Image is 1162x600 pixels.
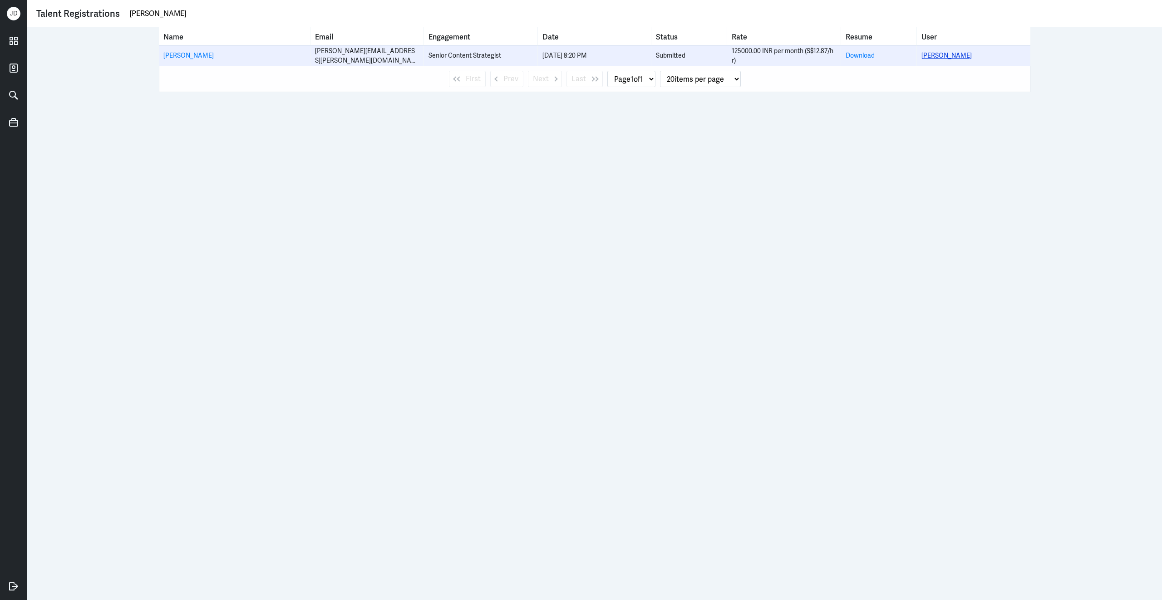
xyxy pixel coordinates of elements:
[656,51,722,60] div: Submitted
[727,45,841,66] td: Rate
[727,27,841,45] th: Toggle SortBy
[449,71,486,87] button: First
[163,51,214,59] a: [PERSON_NAME]
[7,7,20,20] div: J D
[917,45,1030,66] td: User
[310,45,424,66] td: Email
[841,27,917,45] th: Resume
[310,27,424,45] th: Toggle SortBy
[651,27,727,45] th: Toggle SortBy
[36,7,120,20] div: Talent Registrations
[566,71,603,87] button: Last
[841,45,917,66] td: Resume
[490,71,523,87] button: Prev
[571,74,586,84] span: Last
[428,51,532,60] div: Senior Content Strategist
[424,45,537,66] td: Engagement
[538,27,651,45] th: Toggle SortBy
[315,46,419,65] div: [PERSON_NAME][EMAIL_ADDRESS][PERSON_NAME][DOMAIN_NAME]
[732,46,836,65] div: 125000.00 INR per month (S$12.87/hr)
[651,45,727,66] td: Status
[129,7,1153,20] input: Search
[503,74,518,84] span: Prev
[466,74,481,84] span: First
[846,51,875,59] a: Download
[159,45,310,66] td: Name
[528,71,562,87] button: Next
[917,27,1030,45] th: User
[424,27,537,45] th: Toggle SortBy
[538,45,651,66] td: Date
[533,74,549,84] span: Next
[159,27,310,45] th: Toggle SortBy
[542,51,646,60] div: [DATE] 8:20 PM
[921,51,972,59] a: [PERSON_NAME]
